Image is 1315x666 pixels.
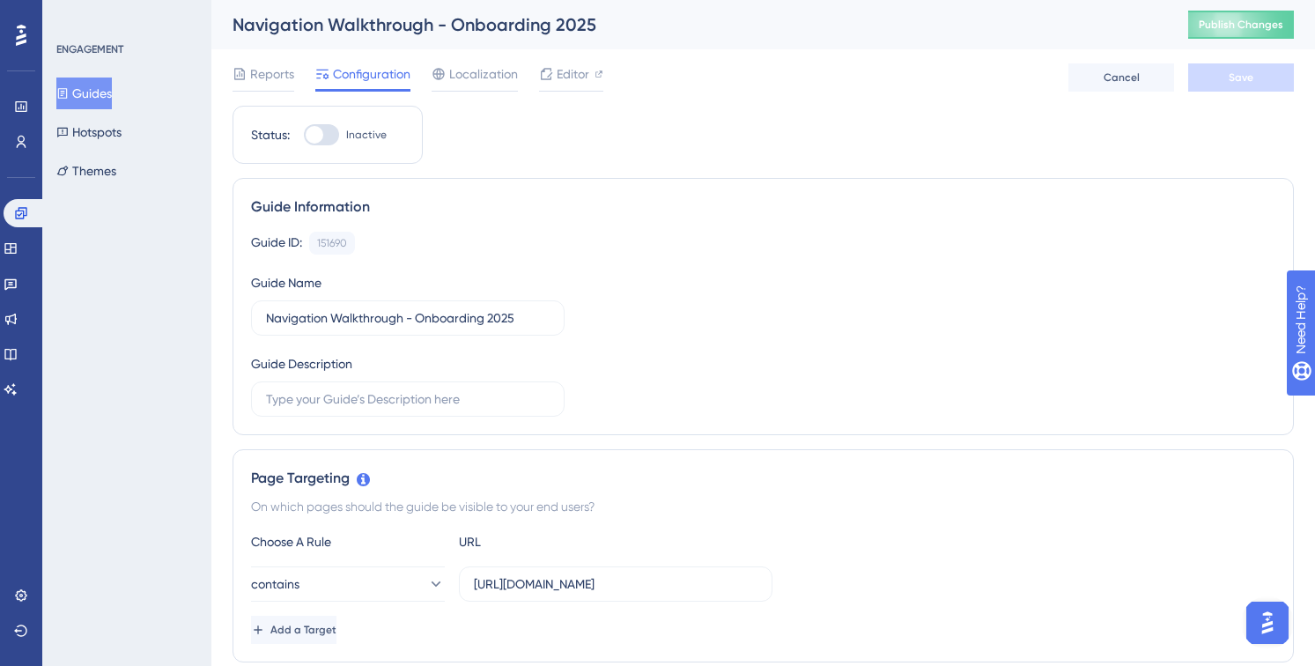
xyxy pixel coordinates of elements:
span: Configuration [333,63,410,85]
button: Guides [56,78,112,109]
span: Cancel [1104,70,1140,85]
span: Reports [250,63,294,85]
span: Inactive [346,128,387,142]
input: yourwebsite.com/path [474,574,757,594]
span: Need Help? [41,4,110,26]
button: Publish Changes [1188,11,1294,39]
button: Themes [56,155,116,187]
div: ENGAGEMENT [56,42,123,56]
button: Add a Target [251,616,336,644]
span: contains [251,573,299,595]
button: Cancel [1068,63,1174,92]
button: contains [251,566,445,602]
span: Add a Target [270,623,336,637]
div: On which pages should the guide be visible to your end users? [251,496,1275,517]
button: Save [1188,63,1294,92]
div: Guide Information [251,196,1275,218]
input: Type your Guide’s Name here [266,308,550,328]
div: Guide Description [251,353,352,374]
iframe: UserGuiding AI Assistant Launcher [1241,596,1294,649]
input: Type your Guide’s Description here [266,389,550,409]
div: 151690 [317,236,347,250]
span: Localization [449,63,518,85]
span: Editor [557,63,589,85]
div: URL [459,531,653,552]
button: Hotspots [56,116,122,148]
div: Guide ID: [251,232,302,255]
span: Publish Changes [1199,18,1283,32]
div: Guide Name [251,272,321,293]
div: Navigation Walkthrough - Onboarding 2025 [233,12,1144,37]
div: Status: [251,124,290,145]
div: Page Targeting [251,468,1275,489]
div: Choose A Rule [251,531,445,552]
span: Save [1229,70,1253,85]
